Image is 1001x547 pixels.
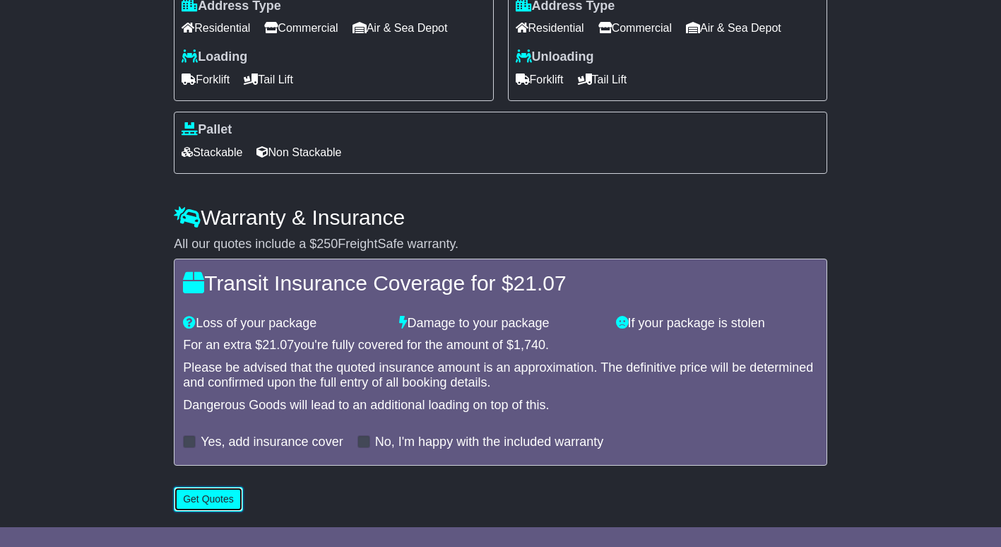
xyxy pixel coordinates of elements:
span: Non Stackable [256,141,341,163]
label: Yes, add insurance cover [201,435,343,450]
label: Loading [182,49,247,65]
span: Forklift [516,69,564,90]
span: Stackable [182,141,242,163]
h4: Transit Insurance Coverage for $ [183,271,818,295]
div: For an extra $ you're fully covered for the amount of $ . [183,338,818,353]
div: Damage to your package [392,316,608,331]
div: Dangerous Goods will lead to an additional loading on top of this. [183,398,818,413]
label: No, I'm happy with the included warranty [375,435,604,450]
span: Residential [182,17,250,39]
span: Tail Lift [244,69,293,90]
div: Please be advised that the quoted insurance amount is an approximation. The definitive price will... [183,360,818,391]
span: 1,740 [514,338,545,352]
span: 21.07 [514,271,567,295]
h4: Warranty & Insurance [174,206,827,229]
span: Residential [516,17,584,39]
span: Commercial [598,17,672,39]
div: If your package is stolen [609,316,825,331]
span: Air & Sea Depot [686,17,781,39]
button: Get Quotes [174,487,243,512]
span: 21.07 [262,338,294,352]
span: Forklift [182,69,230,90]
label: Pallet [182,122,232,138]
span: Commercial [264,17,338,39]
div: All our quotes include a $ FreightSafe warranty. [174,237,827,252]
span: Air & Sea Depot [353,17,448,39]
div: Loss of your package [176,316,392,331]
label: Unloading [516,49,594,65]
span: Tail Lift [578,69,627,90]
span: 250 [316,237,338,251]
